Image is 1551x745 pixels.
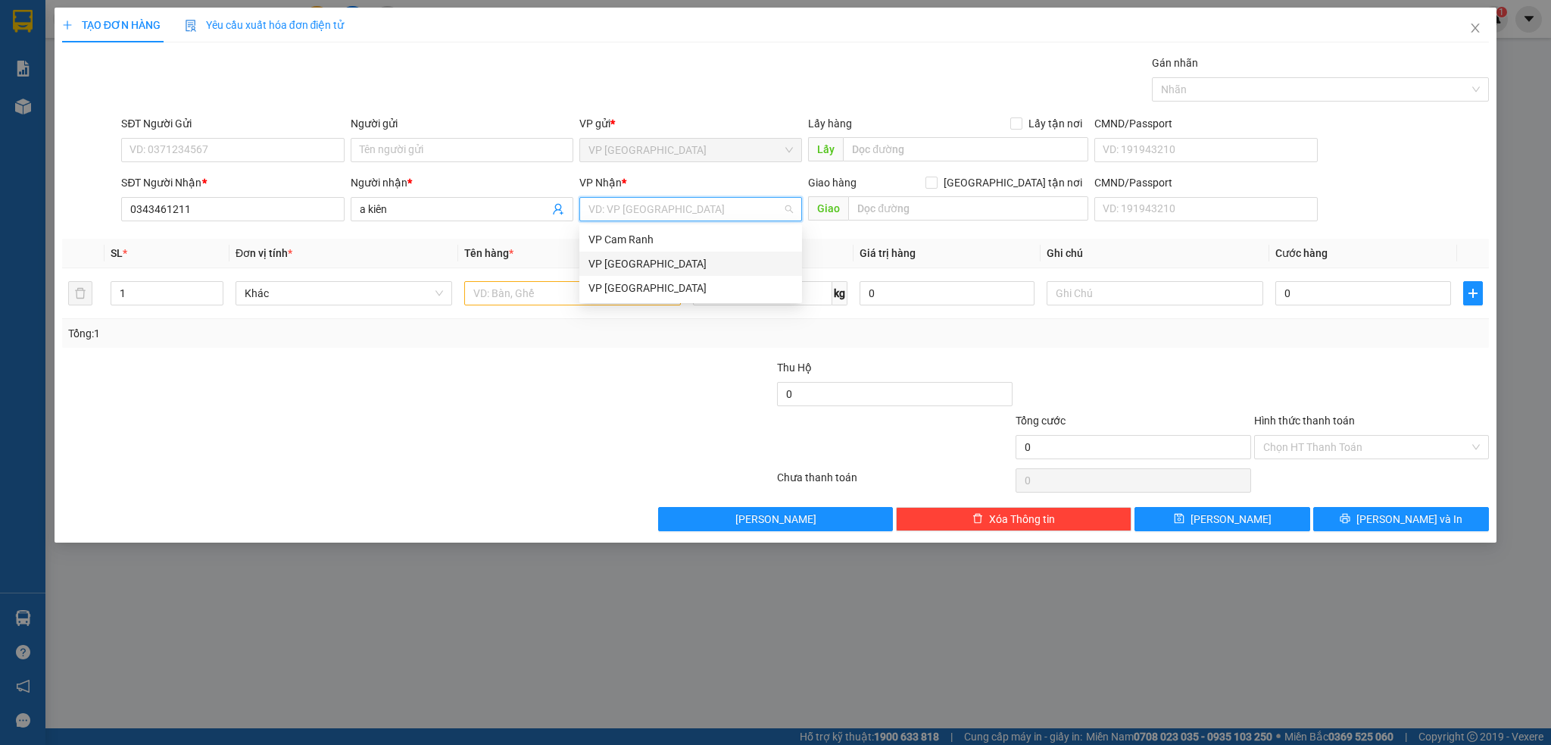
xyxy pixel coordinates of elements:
span: close [1469,22,1481,34]
input: Ghi Chú [1047,281,1263,305]
span: Lấy hàng [808,117,852,130]
button: plus [1463,281,1484,305]
div: SĐT Người Gửi [121,115,344,132]
label: Gán nhãn [1152,57,1198,69]
button: Close [1454,8,1496,50]
button: save[PERSON_NAME] [1134,507,1310,531]
span: Giao [808,196,848,221]
div: VP Nha Trang [579,252,802,276]
span: Đơn vị tính [236,247,292,259]
div: Tổng: 1 [68,325,599,342]
div: VP Cam Ranh [579,227,802,252]
span: Tổng cước [1016,415,1066,427]
span: printer [1340,513,1350,525]
span: TẠO ĐƠN HÀNG [62,19,161,31]
span: Lấy [808,137,843,161]
span: Giao hàng [808,177,857,189]
input: 0 [860,281,1035,305]
span: [PERSON_NAME] [1191,511,1272,527]
input: Dọc đường [843,137,1088,161]
button: deleteXóa Thông tin [896,507,1131,531]
span: delete [972,513,983,525]
span: SL [111,247,123,259]
span: kg [832,281,847,305]
span: Thu Hộ [777,362,812,374]
span: VP Nhận [579,177,622,189]
div: VP Cam Ranh [588,231,793,248]
span: plus [62,20,73,30]
div: CMND/Passport [1094,115,1317,132]
span: VP Sài Gòn [588,139,793,161]
span: [PERSON_NAME] và In [1356,511,1462,527]
label: Hình thức thanh toán [1254,415,1355,427]
span: Lấy tận nơi [1022,115,1088,132]
input: Dọc đường [848,196,1088,221]
div: Người gửi [351,115,573,132]
span: [GEOGRAPHIC_DATA] tận nơi [938,174,1088,191]
button: printer[PERSON_NAME] và In [1313,507,1489,531]
span: [PERSON_NAME] [735,511,816,527]
span: plus [1464,287,1483,299]
div: VP gửi [579,115,802,132]
span: Cước hàng [1275,247,1328,259]
button: [PERSON_NAME] [658,507,894,531]
div: VP [GEOGRAPHIC_DATA] [588,280,793,296]
div: SĐT Người Nhận [121,174,344,191]
span: save [1174,513,1184,525]
span: Khác [245,282,443,305]
div: VP Sài Gòn [579,276,802,300]
input: VD: Bàn, Ghế [464,281,681,305]
div: Chưa thanh toán [775,469,1014,496]
img: icon [185,20,197,32]
span: user-add [552,203,564,215]
th: Ghi chú [1041,239,1269,268]
div: CMND/Passport [1094,174,1317,191]
span: Xóa Thông tin [989,511,1055,527]
button: delete [68,281,92,305]
span: Tên hàng [464,247,513,259]
div: Người nhận [351,174,573,191]
span: Yêu cầu xuất hóa đơn điện tử [185,19,345,31]
div: VP [GEOGRAPHIC_DATA] [588,255,793,272]
span: Giá trị hàng [860,247,916,259]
